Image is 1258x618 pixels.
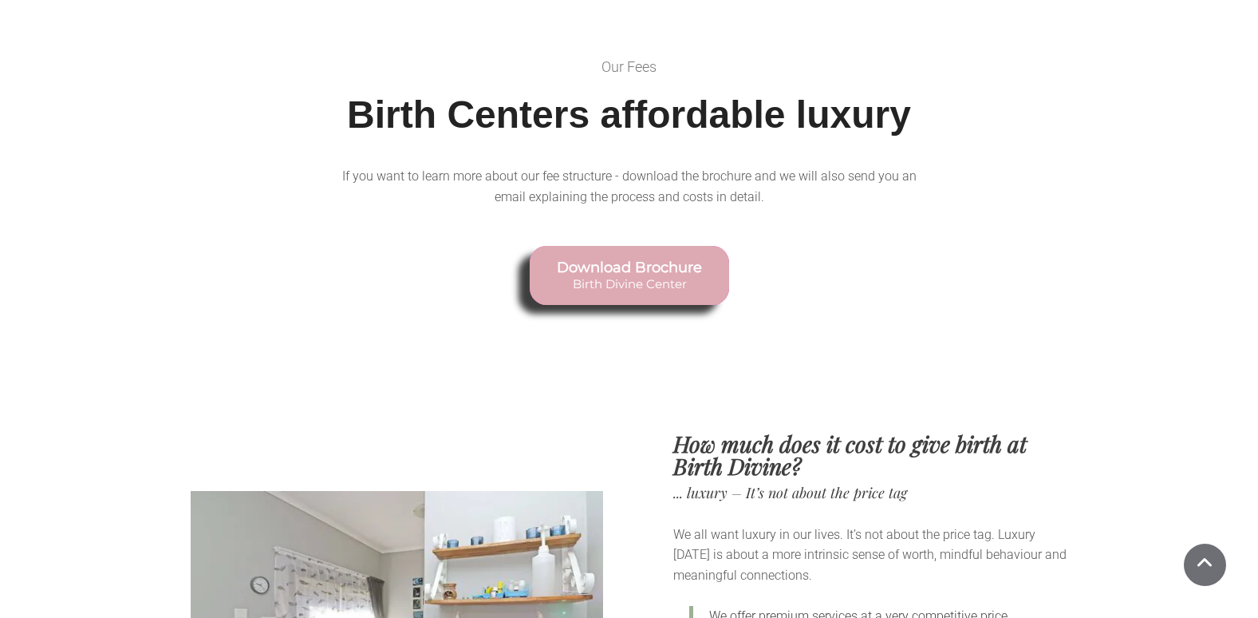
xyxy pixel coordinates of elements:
h5: ... luxury – It’s not about the price tag [673,485,1068,500]
span: Birth Centers affordable luxury [347,93,911,136]
p: If you want to learn more about our fee structure - download the brochure and we will also send y... [334,166,924,207]
span: Birth Divine Center [557,277,702,291]
p: We all want luxury in our lives. It’s not about the price tag. Luxury [DATE] is about a more intr... [673,525,1068,586]
span: Download Brochure [557,259,702,277]
a: Download Brochure Birth Divine Center [530,246,729,305]
a: Scroll To Top [1184,544,1226,586]
span: How much does it cost to give birth at Birth Divine? [673,429,1027,481]
span: Our Fees [601,58,657,75]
